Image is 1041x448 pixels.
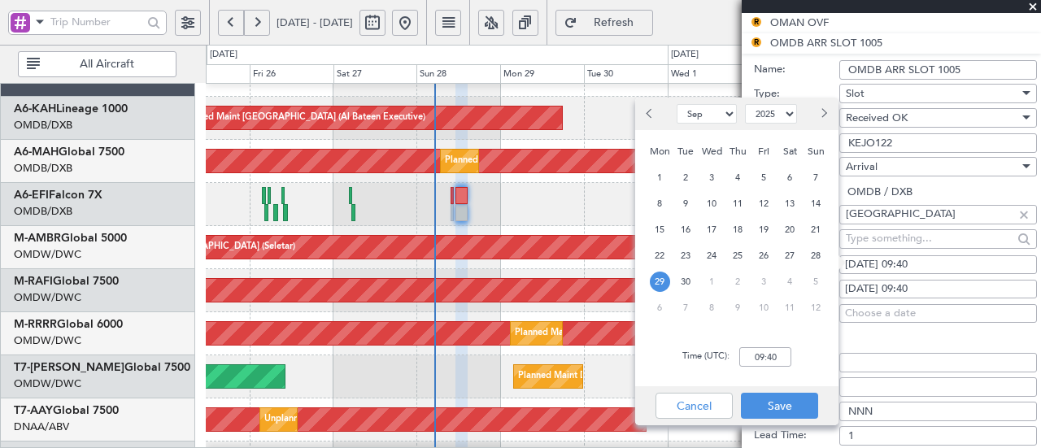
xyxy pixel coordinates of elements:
[14,161,72,176] a: OMDB/DXB
[780,298,800,318] span: 11
[14,189,102,201] a: A6-EFIFalcon 7X
[845,257,1031,273] div: [DATE] 09:40
[725,242,751,268] div: 25-9-2025
[806,272,826,292] span: 5
[647,138,673,164] div: Mon
[699,242,725,268] div: 24-9-2025
[14,362,190,373] a: T7-[PERSON_NAME]Global 7500
[751,216,777,242] div: 19-9-2025
[14,146,59,158] span: A6-MAH
[739,347,791,367] input: --:--
[777,190,803,216] div: 13-9-2025
[754,298,774,318] span: 10
[803,138,829,164] div: Sun
[725,190,751,216] div: 11-9-2025
[50,10,142,34] input: Trip Number
[777,242,803,268] div: 27-9-2025
[676,167,696,188] span: 2
[699,294,725,320] div: 8-10-2025
[806,220,826,240] span: 21
[333,64,417,84] div: Sat 27
[725,216,751,242] div: 18-9-2025
[751,268,777,294] div: 3-10-2025
[555,10,653,36] button: Refresh
[702,246,722,266] span: 24
[647,294,673,320] div: 6-10-2025
[515,321,675,346] div: Planned Maint Dubai (Al Maktoum Intl)
[673,138,699,164] div: Tue
[780,167,800,188] span: 6
[416,64,500,84] div: Sun 28
[845,306,1031,322] div: Choose a date
[770,15,829,29] div: OMAN OVF
[14,103,56,115] span: A6-KAH
[806,167,826,188] span: 7
[803,268,829,294] div: 5-10-2025
[702,298,722,318] span: 8
[18,51,176,77] button: All Aircraft
[673,242,699,268] div: 23-9-2025
[673,190,699,216] div: 9-9-2025
[846,159,878,174] span: Arrival
[210,48,237,62] div: [DATE]
[682,350,730,367] span: Time (UTC):
[780,246,800,266] span: 27
[780,220,800,240] span: 20
[673,164,699,190] div: 2-9-2025
[647,190,673,216] div: 8-9-2025
[725,138,751,164] div: Thu
[14,333,81,348] a: OMDW/DWC
[754,86,839,102] label: Type:
[14,103,128,115] a: A6-KAHLineage 1000
[780,194,800,214] span: 13
[14,247,81,262] a: OMDW/DWC
[751,17,761,27] button: R
[745,104,797,124] select: Select year
[741,393,818,419] button: Save
[647,242,673,268] div: 22-9-2025
[754,246,774,266] span: 26
[14,362,124,373] span: T7-[PERSON_NAME]
[14,233,127,244] a: M-AMBRGlobal 5000
[650,167,670,188] span: 1
[14,276,119,287] a: M-RAFIGlobal 7500
[14,118,72,133] a: OMDB/DXB
[754,428,839,444] label: Lead Time:
[14,276,53,287] span: M-RAFI
[725,294,751,320] div: 9-10-2025
[754,272,774,292] span: 3
[702,272,722,292] span: 1
[43,59,171,70] span: All Aircraft
[277,15,353,30] span: [DATE] - [DATE]
[647,164,673,190] div: 1-9-2025
[751,242,777,268] div: 26-9-2025
[699,138,725,164] div: Wed
[14,204,72,219] a: OMDB/DXB
[777,216,803,242] div: 20-9-2025
[518,364,678,389] div: Planned Maint Dubai (Al Maktoum Intl)
[846,111,908,125] span: Received OK
[14,146,124,158] a: A6-MAHGlobal 7500
[728,298,748,318] span: 9
[725,164,751,190] div: 4-9-2025
[754,62,839,78] label: Name:
[673,268,699,294] div: 30-9-2025
[725,268,751,294] div: 2-10-2025
[780,272,800,292] span: 4
[14,420,69,434] a: DNAA/ABV
[751,138,777,164] div: Fri
[751,294,777,320] div: 10-10-2025
[673,216,699,242] div: 16-9-2025
[14,319,57,330] span: M-RRRR
[673,294,699,320] div: 7-10-2025
[581,17,647,28] span: Refresh
[14,405,53,416] span: T7-AAY
[699,190,725,216] div: 10-9-2025
[777,138,803,164] div: Sat
[754,167,774,188] span: 5
[806,298,826,318] span: 12
[642,101,660,127] button: Previous month
[14,233,61,244] span: M-AMBR
[777,294,803,320] div: 11-10-2025
[803,190,829,216] div: 14-9-2025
